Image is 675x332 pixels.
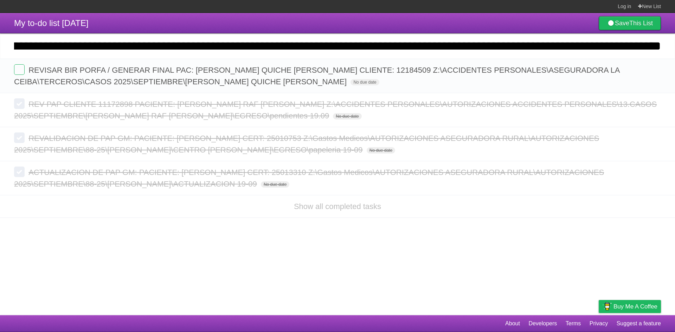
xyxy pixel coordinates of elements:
label: Done [14,64,25,75]
a: About [505,317,520,330]
a: Developers [528,317,557,330]
span: Buy me a coffee [613,300,657,313]
span: No due date [333,113,361,119]
span: REVISAR BIR PORFA / GENERAR FINAL PAC: [PERSON_NAME] QUICHE [PERSON_NAME] CLIENTE: 12184509 Z:\AC... [14,66,619,86]
a: Suggest a feature [617,317,661,330]
a: Show all completed tasks [294,202,381,211]
img: Buy me a coffee [602,300,612,312]
span: REV PAP CLIENTE 11172898 PACIENTE: [PERSON_NAME] RAF [PERSON_NAME] Z:\ACCIDENTES PERSONALES\AUTOR... [14,100,657,120]
span: No due date [261,181,289,188]
span: No due date [367,147,395,154]
a: Privacy [590,317,608,330]
b: This List [629,20,653,27]
span: No due date [351,79,379,85]
label: Done [14,167,25,177]
span: My to-do list [DATE] [14,18,89,28]
label: Done [14,132,25,143]
a: SaveThis List [599,16,661,30]
label: Done [14,98,25,109]
span: REVALIDACION DE PAP GM: PACIENTE: [PERSON_NAME] CERT: 25010753 Z:\Gastos Medicos\AUTORIZACIONES A... [14,134,599,154]
a: Terms [566,317,581,330]
a: Buy me a coffee [599,300,661,313]
span: ACTUALIZACION DE PAP GM: PACIENTE: [PERSON_NAME] CERT: 25013310 Z:\Gastos Medicos\AUTORIZACIONES ... [14,168,604,188]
